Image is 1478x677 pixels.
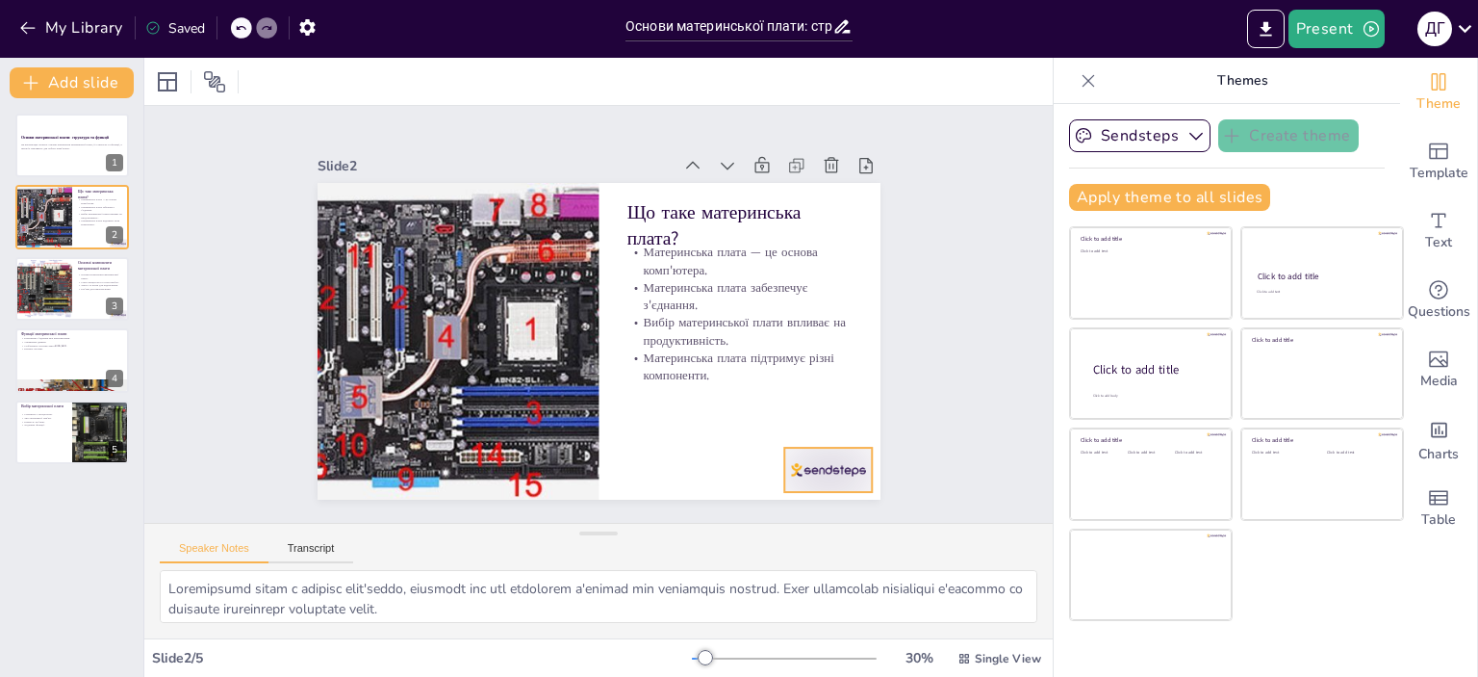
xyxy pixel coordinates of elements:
p: Материнська плата забезпечує з'єднання. [78,204,123,211]
div: 3 [15,257,129,321]
button: Apply theme to all slides [1069,184,1270,211]
div: Saved [145,19,205,38]
div: Add images, graphics, shapes or video [1400,335,1477,404]
span: Theme [1416,93,1461,115]
span: Single View [975,651,1041,666]
p: Сокет процесора та слоти пам'яті. [78,280,123,284]
p: Сумісність з процесором. [21,412,66,416]
p: Додаткові функції. [21,423,66,427]
input: Insert title [625,13,832,40]
p: Що таке материнська плата? [650,221,877,360]
div: Click to add title [1252,336,1389,344]
p: Вибір материнської плати [21,404,66,409]
div: Add ready made slides [1400,127,1477,196]
span: Template [1410,163,1468,184]
p: Ця презентація охоплює основні компоненти материнської плати, їх структуру та функції, а також їх... [21,143,123,150]
div: Slide 2 / 5 [152,649,692,667]
div: Click to add body [1093,393,1214,398]
div: Click to add text [1257,290,1385,295]
p: Стабільність системи через BIOS/UEFI. [21,344,123,348]
div: Click to add title [1081,235,1218,243]
div: 1 [106,154,123,171]
div: 3 [106,298,123,315]
strong: Основи материнської плати: структура та функції [21,135,109,140]
span: Questions [1408,301,1470,323]
div: 5 [106,441,123,458]
p: Themes [1104,58,1381,104]
div: Click to add title [1252,436,1389,444]
p: Основні компоненти материнської плати. [78,273,123,279]
div: Get real-time input from your audience [1400,266,1477,335]
p: Кількість роз'ємів. [21,420,66,424]
div: Click to add text [1175,451,1218,456]
button: Д Г [1417,10,1452,48]
p: Вибір материнської плати впливає на продуктивність. [610,325,830,449]
span: Position [203,70,226,93]
button: Sendsteps [1069,119,1210,152]
div: Click to add text [1081,249,1218,254]
div: Click to add title [1258,271,1386,282]
p: Управління даними. [21,341,123,345]
div: Click to add text [1128,451,1171,456]
p: Роз'єми для накопичувачів. [78,287,123,291]
button: Speaker Notes [160,542,268,563]
div: 4 [106,370,123,387]
p: Функції материнської плати [21,331,123,337]
div: 1 [15,114,129,177]
button: Present [1288,10,1385,48]
p: Материнська плата — це основа комп'ютера. [639,261,859,384]
p: Безпека системи. [21,348,123,352]
button: Create theme [1218,119,1359,152]
p: Материнська плата підтримує різні компоненти. [78,219,123,225]
span: Charts [1418,444,1459,465]
div: 4 [15,328,129,392]
div: Click to add text [1252,451,1312,456]
div: Add a table [1400,474,1477,543]
p: Електричне з'єднання між компонентами. [21,337,123,341]
div: Layout [152,66,183,97]
div: 2 [106,226,123,244]
div: Add charts and graphs [1400,404,1477,474]
div: Add text boxes [1400,196,1477,266]
div: 5 [15,401,129,464]
div: 2 [15,185,129,248]
span: Text [1425,232,1452,253]
p: Материнська плата забезпечує з'єднання. [624,294,845,417]
p: Чіпсет та порти для підключення. [78,283,123,287]
p: Основні компоненти материнської плати [78,260,123,271]
div: 30 % [896,649,942,667]
p: Вибір материнської плати впливає на продуктивність. [78,212,123,219]
div: Slide 2 [398,56,730,217]
div: Click to add text [1081,451,1124,456]
textarea: Loremipsumd sitam c adipisc elit'seddo, eiusmodt inc utl etdolorem a'enimad min veniamquis nostru... [160,570,1037,623]
span: Table [1421,509,1456,531]
p: Тип оперативної пам'яті. [21,416,66,420]
div: Click to add title [1093,361,1216,378]
div: Change the overall theme [1400,58,1477,127]
button: Export to PowerPoint [1247,10,1285,48]
div: Click to add title [1081,436,1218,444]
button: Add slide [10,67,134,98]
span: Media [1420,371,1458,392]
button: My Library [14,13,131,43]
p: Що таке материнська плата? [78,189,123,199]
p: Материнська плата — це основа комп'ютера. [78,197,123,204]
p: Материнська плата підтримує різні компоненти. [596,357,816,481]
div: Д Г [1417,12,1452,46]
button: Transcript [268,542,354,563]
div: Click to add text [1327,451,1388,456]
